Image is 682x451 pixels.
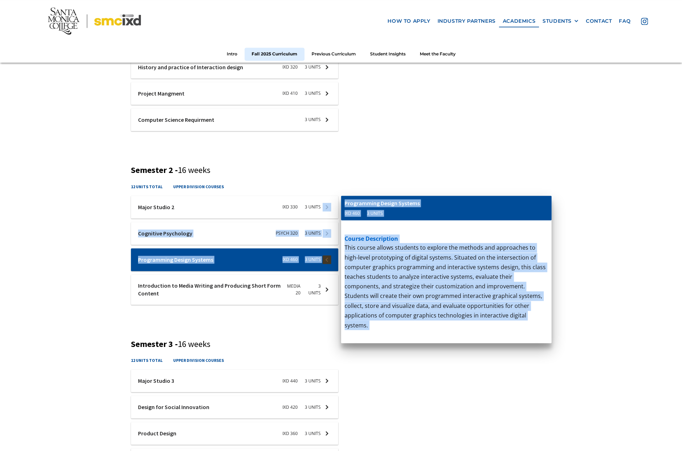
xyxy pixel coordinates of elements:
div: STUDENTS [543,18,572,24]
h4: 12 units total [131,183,163,190]
h3: Semester 2 - [131,165,551,175]
h4: 12 units total [131,357,163,363]
h4: upper division courses [173,183,224,190]
span: 16 weeks [178,338,210,349]
img: icon - instagram [641,17,648,25]
h4: upper division courses [173,357,224,363]
a: how to apply [384,14,434,27]
a: Previous Curriculum [304,48,363,61]
a: faq [615,14,634,27]
a: Fall 2025 Curriculum [244,48,304,61]
a: contact [582,14,615,27]
div: STUDENTS [543,18,579,24]
img: Santa Monica College - SMC IxD logo [48,7,141,34]
a: Intro [220,48,244,61]
h3: Semester 3 - [131,339,551,349]
a: Student Insights [363,48,413,61]
a: Meet the Faculty [413,48,463,61]
a: Academics [499,14,539,27]
span: 16 weeks [178,164,210,175]
a: industry partners [434,14,499,27]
